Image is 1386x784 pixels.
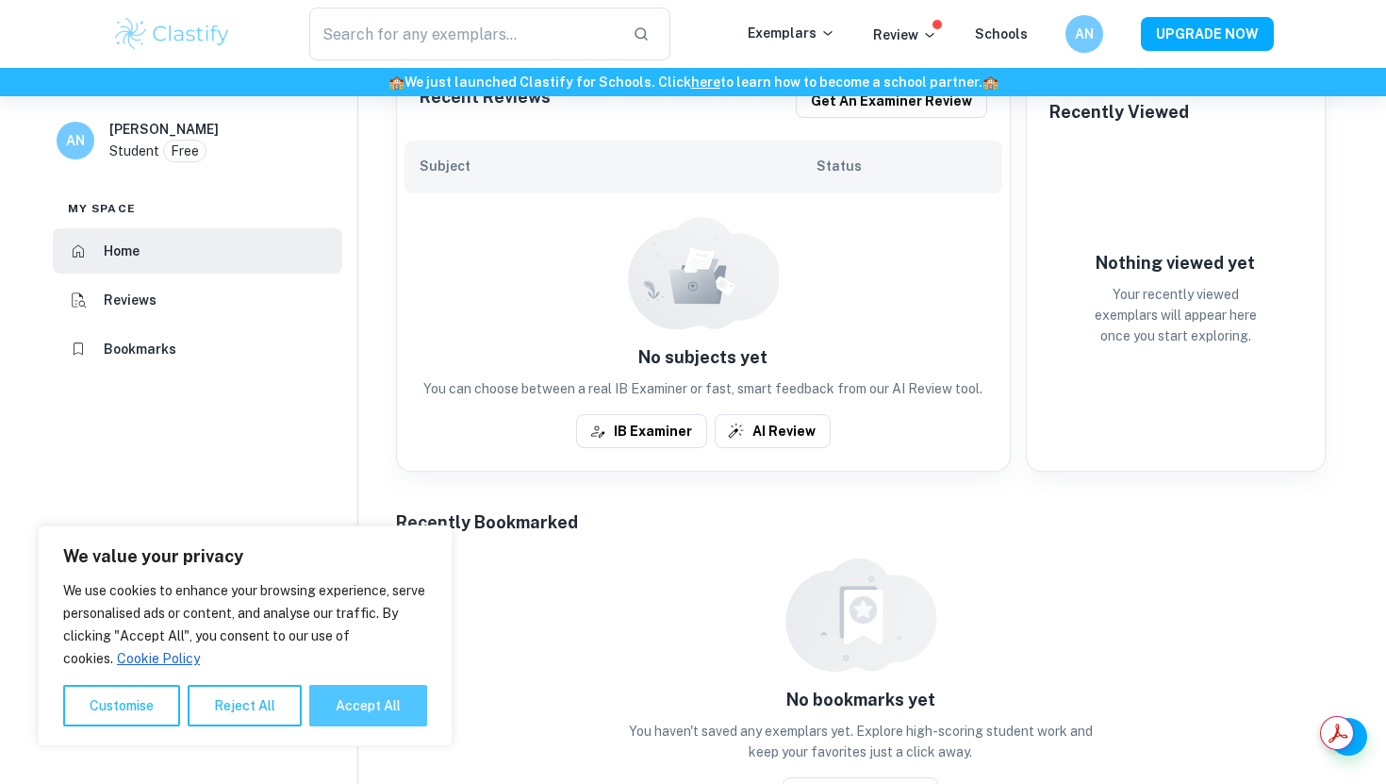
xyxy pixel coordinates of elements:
h6: AN [1074,24,1096,44]
p: Exemplars [748,23,835,43]
span: 🏫 [982,75,998,90]
h6: Bookmarks [104,339,176,359]
button: Customise [63,685,180,726]
p: We value your privacy [63,545,427,568]
h6: Subject [420,156,817,176]
span: 🏫 [388,75,404,90]
a: Cookie Policy [116,650,201,667]
p: You can choose between a real IB Examiner or fast, smart feedback from our AI Review tool. [404,378,1002,399]
a: Bookmarks [53,326,342,372]
h6: Recently Viewed [1049,99,1189,125]
button: UPGRADE NOW [1141,17,1274,51]
p: Student [109,141,159,161]
p: Free [171,141,199,161]
a: Reviews [53,277,342,323]
button: AN [1065,15,1103,53]
img: Clastify logo [112,15,232,53]
p: We use cookies to enhance your browsing experience, serve personalised ads or content, and analys... [63,579,427,670]
h6: No bookmarks yet [786,687,935,713]
h6: Recently Bookmarked [396,509,578,536]
h6: Recent Reviews [420,84,551,118]
button: Reject All [188,685,302,726]
button: Get an examiner review [796,84,987,118]
h6: Nothing viewed yet [1081,250,1270,276]
input: Search for any exemplars... [309,8,618,60]
p: You haven't saved any exemplars yet. Explore high-scoring student work and keep your favorites ju... [625,721,1097,762]
h6: AN [65,130,87,151]
h6: Status [817,156,987,176]
div: We value your privacy [38,525,453,746]
button: IB Examiner [576,414,707,448]
h6: We just launched Clastify for Schools. Click to learn how to become a school partner. [4,72,1382,92]
a: Home [53,228,342,274]
button: AI Review [715,414,831,448]
p: Your recently viewed exemplars will appear here once you start exploring. [1081,284,1270,346]
a: here [691,75,720,90]
h6: [PERSON_NAME] [109,119,219,140]
p: Review [873,25,937,45]
h6: Reviews [104,290,157,310]
h6: No subjects yet [404,344,1002,371]
button: Accept All [309,685,427,726]
h6: Home [104,241,140,261]
a: Schools [975,26,1028,42]
span: My space [68,200,136,217]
